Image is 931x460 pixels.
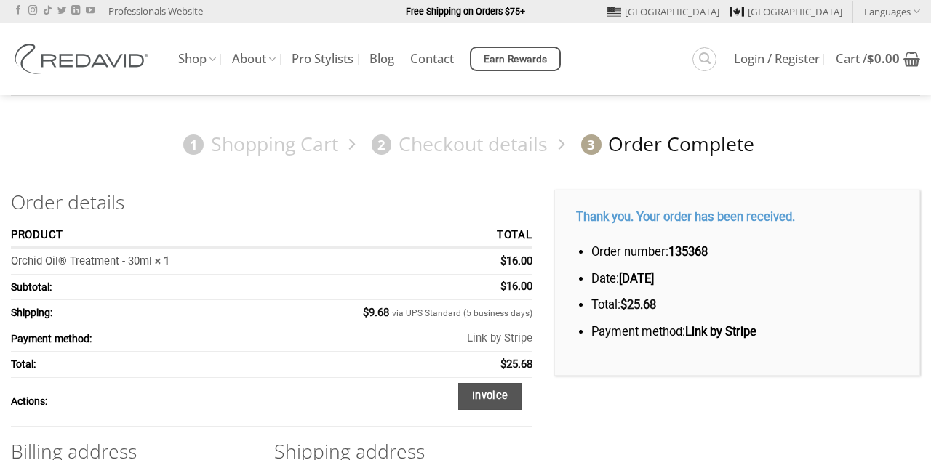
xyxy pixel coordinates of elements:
[836,53,900,65] span: Cart /
[14,6,23,16] a: Follow on Facebook
[183,134,204,155] span: 1
[71,6,80,16] a: Follow on LinkedIn
[292,46,353,72] a: Pro Stylists
[692,47,716,71] a: Search
[11,275,263,300] th: Subtotal:
[177,132,338,157] a: 1Shopping Cart
[11,326,263,352] th: Payment method:
[730,1,842,23] a: [GEOGRAPHIC_DATA]
[11,225,263,249] th: Product
[28,6,37,16] a: Follow on Instagram
[619,272,654,286] strong: [DATE]
[363,306,389,319] span: 9.68
[484,52,548,68] span: Earn Rewards
[591,270,898,289] li: Date:
[591,296,898,315] li: Total:
[263,326,532,352] td: Link by Stripe
[864,1,920,22] a: Languages
[11,300,263,326] th: Shipping:
[836,43,920,75] a: View cart
[372,134,392,155] span: 2
[57,6,66,16] a: Follow on Twitter
[591,323,898,342] li: Payment method:
[734,53,820,65] span: Login / Register
[500,280,532,293] span: 16.00
[500,254,532,267] bdi: 16.00
[500,280,506,293] span: $
[232,45,276,73] a: About
[406,6,525,17] strong: Free Shipping on Orders $75+
[607,1,719,23] a: [GEOGRAPHIC_DATA]
[11,44,156,74] img: REDAVID Salon Products | United States
[620,298,627,312] span: $
[364,132,548,157] a: 2Checkout details
[86,6,95,16] a: Follow on YouTube
[500,358,532,371] span: 25.68
[576,210,795,224] strong: Thank you. Your order has been received.
[11,254,152,267] a: Orchid Oil® Treatment - 30ml
[178,45,216,73] a: Shop
[11,352,263,377] th: Total:
[43,6,52,16] a: Follow on TikTok
[685,325,756,339] strong: Link by Stripe
[867,50,874,67] span: $
[11,378,263,427] th: Actions:
[867,50,900,67] bdi: 0.00
[591,243,898,262] li: Order number:
[392,308,532,320] small: via UPS Standard (5 business days)
[500,358,506,371] span: $
[410,46,454,72] a: Contact
[369,46,394,72] a: Blog
[668,245,708,259] strong: 135368
[11,190,532,215] h2: Order details
[734,46,820,72] a: Login / Register
[11,121,920,168] nav: Checkout steps
[470,47,561,71] a: Earn Rewards
[620,298,656,312] bdi: 25.68
[263,225,532,249] th: Total
[458,383,522,410] a: Invoice order number 135368
[363,306,369,319] span: $
[500,254,506,267] span: $
[155,254,169,267] strong: × 1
